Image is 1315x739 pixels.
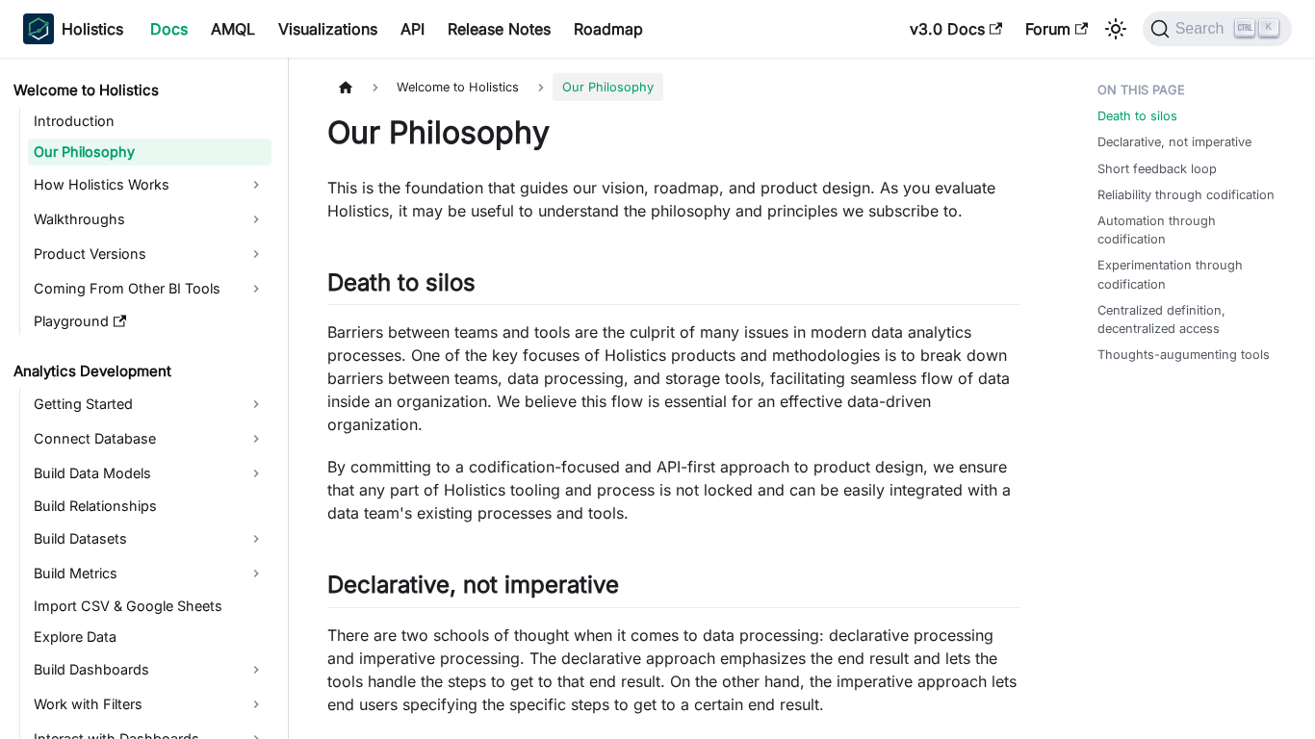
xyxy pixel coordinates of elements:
h2: Declarative, not imperative [327,571,1020,607]
img: Holistics [23,13,54,44]
span: Our Philosophy [553,73,663,101]
a: Build Metrics [28,558,271,589]
a: Forum [1014,13,1099,44]
a: API [389,13,436,44]
kbd: K [1259,19,1278,37]
a: Analytics Development [8,358,271,385]
a: Explore Data [28,624,271,650]
a: Declarative, not imperative [1097,133,1251,151]
a: Thoughts-augumenting tools [1097,345,1270,364]
a: HolisticsHolistics [23,13,123,44]
a: Build Relationships [28,493,271,520]
a: Roadmap [562,13,655,44]
a: v3.0 Docs [898,13,1014,44]
a: Coming From Other BI Tools [28,273,271,304]
span: Welcome to Holistics [387,73,529,101]
a: Automation through codification [1097,212,1285,248]
a: Death to silos [1097,107,1177,125]
a: Playground [28,308,271,335]
a: Short feedback loop [1097,160,1217,178]
a: Experimentation through codification [1097,256,1285,293]
a: Product Versions [28,239,271,269]
a: Walkthroughs [28,204,271,235]
h2: Death to silos [327,268,1020,305]
button: Search (Ctrl+K) [1143,12,1292,46]
a: Build Dashboards [28,654,271,685]
p: Barriers between teams and tools are the culprit of many issues in modern data analytics processe... [327,320,1020,436]
p: There are two schools of thought when it comes to data processing: declarative processing and imp... [327,624,1020,716]
span: Search [1170,20,1236,38]
a: Connect Database [28,423,271,454]
a: Centralized definition, decentralized access [1097,301,1285,338]
a: Import CSV & Google Sheets [28,593,271,620]
a: Work with Filters [28,689,271,720]
a: Home page [327,73,364,101]
b: Holistics [62,17,123,40]
a: Visualizations [267,13,389,44]
a: How Holistics Works [28,169,271,200]
h1: Our Philosophy [327,114,1020,152]
p: By committing to a codification-focused and API-first approach to product design, we ensure that ... [327,455,1020,524]
a: Docs [139,13,199,44]
p: This is the foundation that guides our vision, roadmap, and product design. As you evaluate Holis... [327,176,1020,222]
a: Release Notes [436,13,562,44]
a: Reliability through codification [1097,186,1275,204]
a: Welcome to Holistics [8,77,271,104]
a: Getting Started [28,389,271,420]
a: Our Philosophy [28,139,271,166]
a: AMQL [199,13,267,44]
button: Switch between dark and light mode (currently light mode) [1100,13,1131,44]
nav: Breadcrumbs [327,73,1020,101]
a: Build Data Models [28,458,271,489]
a: Build Datasets [28,523,271,554]
a: Introduction [28,108,271,135]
